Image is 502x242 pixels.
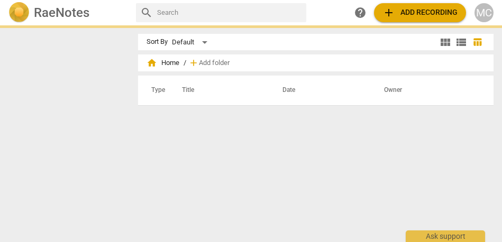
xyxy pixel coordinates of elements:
h2: RaeNotes [34,5,89,20]
th: Title [169,76,270,105]
span: view_module [439,36,452,49]
span: add [188,58,199,68]
a: LogoRaeNotes [8,2,127,23]
div: Default [172,34,211,51]
th: Owner [371,76,482,105]
a: Help [351,3,370,22]
th: Type [143,76,169,105]
div: Ask support [406,230,485,242]
th: Date [270,76,371,105]
span: Add folder [199,59,230,67]
input: Search [157,4,302,21]
span: / [184,59,186,67]
span: home [147,58,157,68]
span: view_list [455,36,468,49]
div: Sort By [147,38,168,46]
span: add [382,6,395,19]
button: Tile view [437,34,453,50]
img: Logo [8,2,30,23]
span: Home [147,58,179,68]
span: help [354,6,367,19]
button: List view [453,34,469,50]
button: MC [474,3,494,22]
span: Add recording [382,6,458,19]
button: Table view [469,34,485,50]
button: Upload [374,3,466,22]
span: table_chart [472,37,482,47]
span: search [140,6,153,19]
